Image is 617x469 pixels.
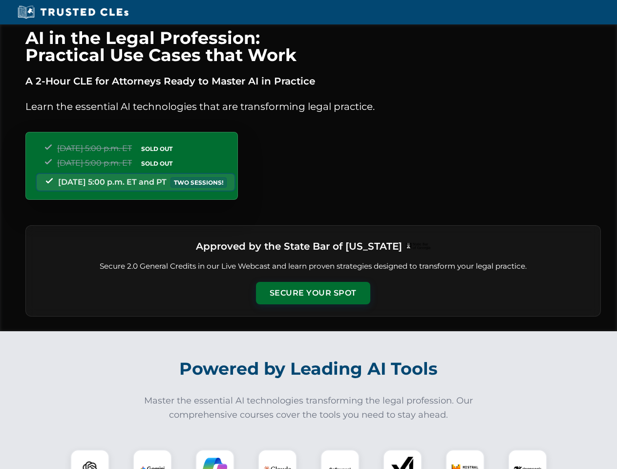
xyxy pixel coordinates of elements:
[196,237,402,255] h3: Approved by the State Bar of [US_STATE]
[256,282,370,304] button: Secure Your Spot
[15,5,131,20] img: Trusted CLEs
[25,73,601,89] p: A 2-Hour CLE for Attorneys Ready to Master AI in Practice
[406,243,430,250] img: Logo
[38,261,589,272] p: Secure 2.0 General Credits in our Live Webcast and learn proven strategies designed to transform ...
[138,394,480,422] p: Master the essential AI technologies transforming the legal profession. Our comprehensive courses...
[38,352,579,386] h2: Powered by Leading AI Tools
[138,144,176,154] span: SOLD OUT
[57,144,132,153] span: [DATE] 5:00 p.m. ET
[25,29,601,64] h1: AI in the Legal Profession: Practical Use Cases that Work
[25,99,601,114] p: Learn the essential AI technologies that are transforming legal practice.
[138,158,176,169] span: SOLD OUT
[57,158,132,168] span: [DATE] 5:00 p.m. ET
